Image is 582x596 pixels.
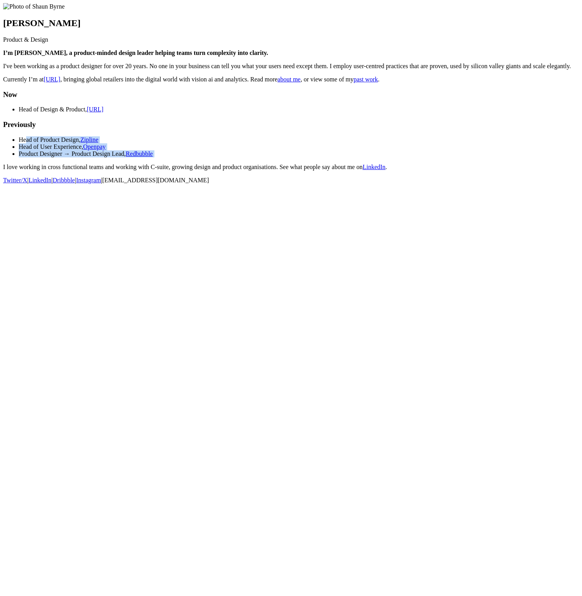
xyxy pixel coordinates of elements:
[19,136,579,143] li: Head of Product Design,
[3,90,579,99] h3: Now
[278,76,301,83] a: about me
[363,164,386,170] a: LinkedIn
[3,177,27,183] a: Twitter/X
[19,106,579,113] li: Head of Design & Product,
[126,150,153,157] a: Redbubble
[19,150,579,157] li: Product Designer → Product Design Lead,
[3,76,579,83] p: Currently I’m at , bringing global retailers into the digital world with vision ai and analytics....
[83,143,106,150] a: Openpay
[76,177,101,183] a: Instagram
[53,177,75,183] a: Dribbble
[354,76,378,83] a: past work
[3,120,579,129] h3: Previously
[44,76,60,83] a: [URL]
[19,143,579,150] li: Head of User Experience,
[3,3,65,10] img: Photo of Shaun Byrne
[3,164,579,171] p: I love working in cross functional teams and working with C-suite, growing design and product org...
[28,177,51,183] a: LinkedIn
[87,106,104,113] a: [URL]
[80,136,98,143] a: Zipline
[3,177,579,184] p: | | | |
[3,36,579,43] p: Product & Design
[3,63,579,70] p: I've been working as a product designer for over 20 years. No one in your business can tell you w...
[3,18,579,28] h1: [PERSON_NAME]
[102,177,209,183] span: [EMAIL_ADDRESS][DOMAIN_NAME]
[3,49,268,56] strong: I’m [PERSON_NAME], a product-minded design leader helping teams turn complexity into clarity.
